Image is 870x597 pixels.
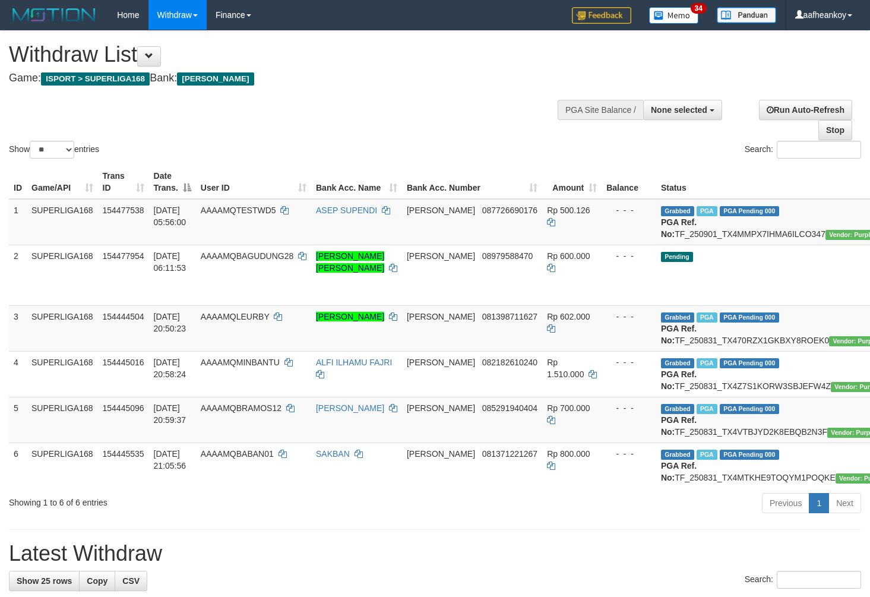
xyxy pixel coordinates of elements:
[691,3,707,14] span: 34
[103,449,144,459] span: 154445535
[697,358,717,368] span: Marked by aafheankoy
[661,324,697,345] b: PGA Ref. No:
[154,312,186,333] span: [DATE] 20:50:23
[407,403,475,413] span: [PERSON_NAME]
[9,542,861,566] h1: Latest Withdraw
[661,415,697,437] b: PGA Ref. No:
[661,312,694,323] span: Grabbed
[745,571,861,589] label: Search:
[720,404,779,414] span: PGA Pending
[98,165,149,199] th: Trans ID: activate to sort column ascending
[316,206,377,215] a: ASEP SUPENDI
[9,43,568,67] h1: Withdraw List
[661,369,697,391] b: PGA Ref. No:
[27,245,98,305] td: SUPERLIGA168
[9,199,27,245] td: 1
[9,492,353,508] div: Showing 1 to 6 of 6 entries
[311,165,402,199] th: Bank Acc. Name: activate to sort column ascending
[9,443,27,488] td: 6
[482,449,537,459] span: Copy 081371221267 to clipboard
[547,206,590,215] span: Rp 500.126
[606,356,651,368] div: - - -
[9,571,80,591] a: Show 25 rows
[9,165,27,199] th: ID
[558,100,643,120] div: PGA Site Balance /
[41,72,150,86] span: ISPORT > SUPERLIGA168
[407,449,475,459] span: [PERSON_NAME]
[661,358,694,368] span: Grabbed
[482,358,537,367] span: Copy 082182610240 to clipboard
[809,493,829,513] a: 1
[661,461,697,482] b: PGA Ref. No:
[818,120,852,140] a: Stop
[407,358,475,367] span: [PERSON_NAME]
[649,7,699,24] img: Button%20Memo.svg
[547,251,590,261] span: Rp 600.000
[27,305,98,351] td: SUPERLIGA168
[720,358,779,368] span: PGA Pending
[9,397,27,443] td: 5
[661,404,694,414] span: Grabbed
[777,141,861,159] input: Search:
[572,7,631,24] img: Feedback.jpg
[201,312,270,321] span: AAAAMQLEURBY
[606,448,651,460] div: - - -
[547,312,590,321] span: Rp 602.000
[606,204,651,216] div: - - -
[316,312,384,321] a: [PERSON_NAME]
[103,403,144,413] span: 154445096
[547,358,584,379] span: Rp 1.510.000
[542,165,602,199] th: Amount: activate to sort column ascending
[651,105,707,115] span: None selected
[482,206,537,215] span: Copy 087726690176 to clipboard
[602,165,656,199] th: Balance
[201,403,281,413] span: AAAAMQBRAMOS12
[27,397,98,443] td: SUPERLIGA168
[316,403,384,413] a: [PERSON_NAME]
[316,449,350,459] a: SAKBAN
[745,141,861,159] label: Search:
[407,312,475,321] span: [PERSON_NAME]
[17,576,72,586] span: Show 25 rows
[697,312,717,323] span: Marked by aafounsreynich
[777,571,861,589] input: Search:
[482,403,537,413] span: Copy 085291940404 to clipboard
[482,251,533,261] span: Copy 08979588470 to clipboard
[407,206,475,215] span: [PERSON_NAME]
[154,251,186,273] span: [DATE] 06:11:53
[661,217,697,239] b: PGA Ref. No:
[606,311,651,323] div: - - -
[103,312,144,321] span: 154444504
[196,165,311,199] th: User ID: activate to sort column ascending
[154,206,186,227] span: [DATE] 05:56:00
[720,206,779,216] span: PGA Pending
[643,100,722,120] button: None selected
[9,6,99,24] img: MOTION_logo.png
[149,165,196,199] th: Date Trans.: activate to sort column descending
[661,206,694,216] span: Grabbed
[9,141,99,159] label: Show entries
[79,571,115,591] a: Copy
[27,351,98,397] td: SUPERLIGA168
[201,358,280,367] span: AAAAMQMINBANTU
[103,358,144,367] span: 154445016
[122,576,140,586] span: CSV
[661,450,694,460] span: Grabbed
[154,403,186,425] span: [DATE] 20:59:37
[316,251,384,273] a: [PERSON_NAME] [PERSON_NAME]
[27,443,98,488] td: SUPERLIGA168
[9,351,27,397] td: 4
[201,206,276,215] span: AAAAMQTESTWD5
[9,305,27,351] td: 3
[828,493,861,513] a: Next
[697,206,717,216] span: Marked by aafmaleo
[720,312,779,323] span: PGA Pending
[316,358,392,367] a: ALFI ILHAMU FAJRI
[87,576,107,586] span: Copy
[482,312,537,321] span: Copy 081398711627 to clipboard
[9,245,27,305] td: 2
[697,450,717,460] span: Marked by aafheankoy
[720,450,779,460] span: PGA Pending
[759,100,852,120] a: Run Auto-Refresh
[606,250,651,262] div: - - -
